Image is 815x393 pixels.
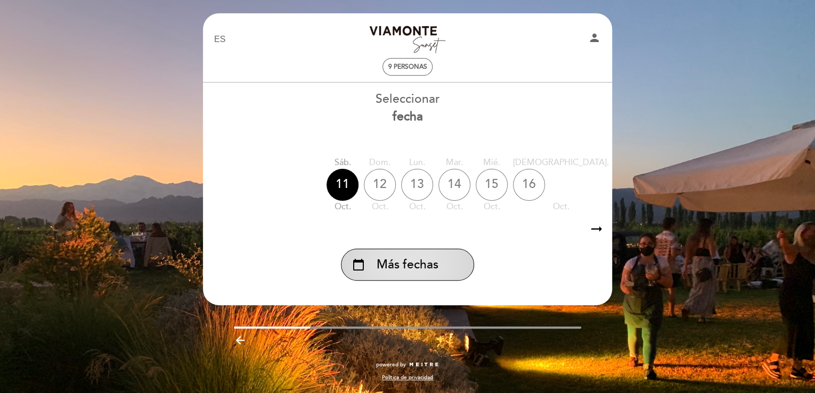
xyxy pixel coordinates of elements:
a: Política de privacidad [382,374,433,381]
span: Más fechas [377,256,438,274]
div: 16 [513,169,545,201]
div: 12 [364,169,396,201]
div: dom. [364,157,396,169]
div: oct. [364,201,396,213]
div: 13 [401,169,433,201]
div: oct. [438,201,470,213]
div: mié. [476,157,508,169]
button: person [588,31,601,48]
i: person [588,31,601,44]
div: oct. [401,201,433,213]
div: 14 [438,169,470,201]
div: oct. [327,201,358,213]
span: 9 personas [388,63,427,71]
span: powered by [376,361,406,369]
div: [DEMOGRAPHIC_DATA]. [513,157,609,169]
div: mar. [438,157,470,169]
i: arrow_right_alt [589,218,605,241]
div: 15 [476,169,508,201]
div: oct. [476,201,508,213]
div: Seleccionar [202,91,613,126]
a: Bodega [PERSON_NAME] Sunset [341,25,474,54]
b: fecha [393,109,423,124]
div: oct. [513,201,609,213]
div: lun. [401,157,433,169]
div: 11 [327,169,358,201]
i: calendar_today [352,256,365,274]
i: arrow_backward [234,334,247,347]
div: sáb. [327,157,358,169]
a: powered by [376,361,439,369]
img: MEITRE [409,362,439,367]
